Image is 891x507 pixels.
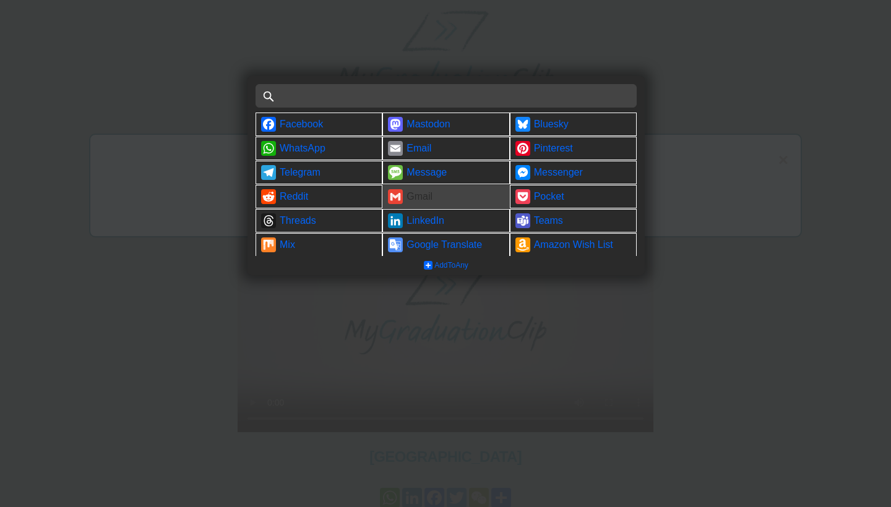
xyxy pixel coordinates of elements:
a: Messenger [510,161,637,184]
a: Gmail [382,185,509,208]
a: Teams [510,209,637,232]
a: Pinterest [510,137,637,160]
a: AddToAny [415,256,477,275]
a: Pocket [510,185,637,208]
a: LinkedIn [382,209,509,232]
a: Email [382,137,509,160]
a: Message [382,161,509,184]
a: Threads [256,209,382,232]
a: WhatsApp [256,137,382,160]
a: Bluesky [510,113,637,136]
a: Amazon Wish List [510,233,637,257]
a: Mix [256,233,382,257]
div: Share [247,76,645,275]
a: Google Translate [382,233,509,257]
a: Facebook [256,113,382,136]
a: Telegram [256,161,382,184]
a: Mastodon [382,113,509,136]
a: Reddit [256,185,382,208]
